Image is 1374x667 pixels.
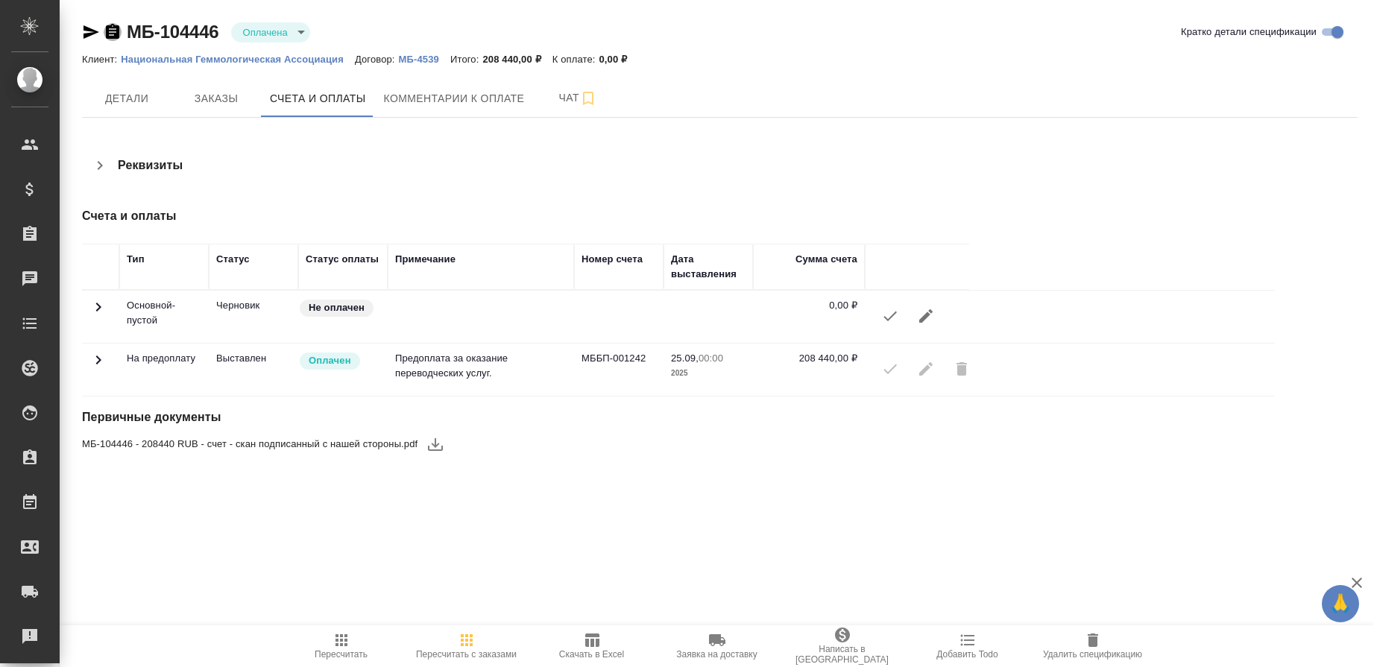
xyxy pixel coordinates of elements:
button: Скопировать ссылку [104,23,122,41]
p: Не оплачен [309,300,365,315]
span: Детали [91,89,163,108]
span: Комментарии к оплате [384,89,525,108]
a: МБ-4539 [399,52,450,65]
td: Основной-пустой [119,291,209,343]
td: На предоплату [119,344,209,396]
button: К выставлению [872,298,908,334]
p: Клиент: [82,54,121,65]
div: Статус [216,252,250,267]
span: Скачать в Excel [559,649,624,660]
p: 25.09, [671,353,699,364]
button: 🙏 [1322,585,1359,622]
p: К оплате: [552,54,599,65]
h4: Первичные документы [82,408,933,426]
button: Пересчитать с заказами [404,625,529,667]
button: Редактировать [908,298,944,334]
div: Тип [127,252,145,267]
button: Скачать в Excel [529,625,655,667]
p: Можно менять сумму счета, создавать счет на предоплату, вносить изменения и пересчитывать специю [216,298,291,313]
button: Написать в [GEOGRAPHIC_DATA] [780,625,905,667]
span: Заявка на доставку [676,649,757,660]
button: Добавить Todo [905,625,1030,667]
span: Чат [542,89,614,107]
div: Статус оплаты [306,252,379,267]
p: Итого: [450,54,482,65]
p: Оплачен [309,353,351,368]
span: Добавить Todo [936,649,998,660]
p: Предоплата за оказание переводческих услуг. [395,351,567,381]
span: Написать в [GEOGRAPHIC_DATA] [789,644,896,665]
span: Счета и оплаты [270,89,366,108]
a: Национальная Геммологическая Ассоциация [121,52,355,65]
h4: Реквизиты [118,157,183,174]
span: Кратко детали спецификации [1181,25,1317,39]
p: 208 440,00 ₽ [482,54,552,65]
div: Примечание [395,252,456,267]
p: 00:00 [699,353,723,364]
p: Все изменения в спецификации заблокированы [216,351,291,366]
button: Удалить спецификацию [1030,625,1156,667]
span: 🙏 [1328,588,1353,619]
div: Дата выставления [671,252,746,282]
p: 2025 [671,366,746,381]
button: Оплачена [239,26,292,39]
button: Скопировать ссылку для ЯМессенджера [82,23,100,41]
td: МББП-001242 [574,344,664,396]
td: 0,00 ₽ [753,291,865,343]
svg: Подписаться [579,89,597,107]
p: МБ-4539 [399,54,450,65]
span: Пересчитать с заказами [416,649,517,660]
span: Заказы [180,89,252,108]
td: 208 440,00 ₽ [753,344,865,396]
div: Оплачена [231,22,310,42]
a: МБ-104446 [127,22,219,42]
h4: Счета и оплаты [82,207,933,225]
span: Toggle Row Expanded [89,307,107,318]
span: Toggle Row Expanded [89,360,107,371]
p: Национальная Геммологическая Ассоциация [121,54,355,65]
button: Заявка на доставку [655,625,780,667]
p: 0,00 ₽ [599,54,639,65]
div: Сумма счета [795,252,857,267]
span: Пересчитать [315,649,368,660]
p: Договор: [355,54,399,65]
span: МБ-104446 - 208440 RUB - счет - скан подписанный с нашей стороны.pdf [82,437,417,452]
div: Номер счета [582,252,643,267]
button: Пересчитать [279,625,404,667]
span: Удалить спецификацию [1043,649,1142,660]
